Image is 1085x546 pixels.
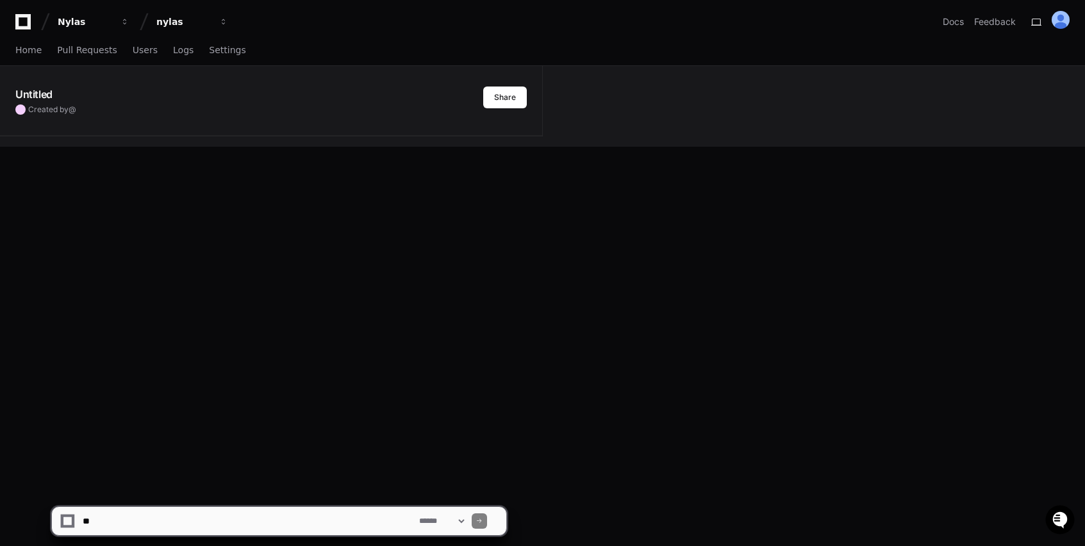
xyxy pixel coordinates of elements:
span: Pull Requests [57,46,117,54]
button: nylas [151,10,233,33]
div: Start new chat [44,95,210,108]
button: Start new chat [218,99,233,115]
a: Powered byPylon [90,134,155,144]
span: Pylon [128,135,155,144]
a: Docs [943,15,964,28]
button: Nylas [53,10,135,33]
img: 1736555170064-99ba0984-63c1-480f-8ee9-699278ef63ed [13,95,36,119]
span: @ [69,104,76,114]
img: ALV-UjWhnBBJVz_7NqhK03W1lQrKluDzBVRWOL1-B2SHYnKWCl62kZiTw_5wp8GfADoS6N_8viFtTHn9n0Plqy2k5Ws6PzZrw... [1052,11,1070,29]
a: Pull Requests [57,36,117,65]
h1: Untitled [15,87,53,102]
span: Home [15,46,42,54]
img: PlayerZero [13,13,38,38]
button: Share [483,87,527,108]
div: nylas [156,15,211,28]
a: Logs [173,36,194,65]
span: Created by [28,104,76,115]
a: Home [15,36,42,65]
button: Feedback [974,15,1016,28]
a: Users [133,36,158,65]
iframe: Open customer support [1044,504,1079,538]
span: Logs [173,46,194,54]
span: Users [133,46,158,54]
a: Settings [209,36,245,65]
div: Welcome [13,51,233,72]
span: Settings [209,46,245,54]
div: Nylas [58,15,113,28]
div: We're available if you need us! [44,108,162,119]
